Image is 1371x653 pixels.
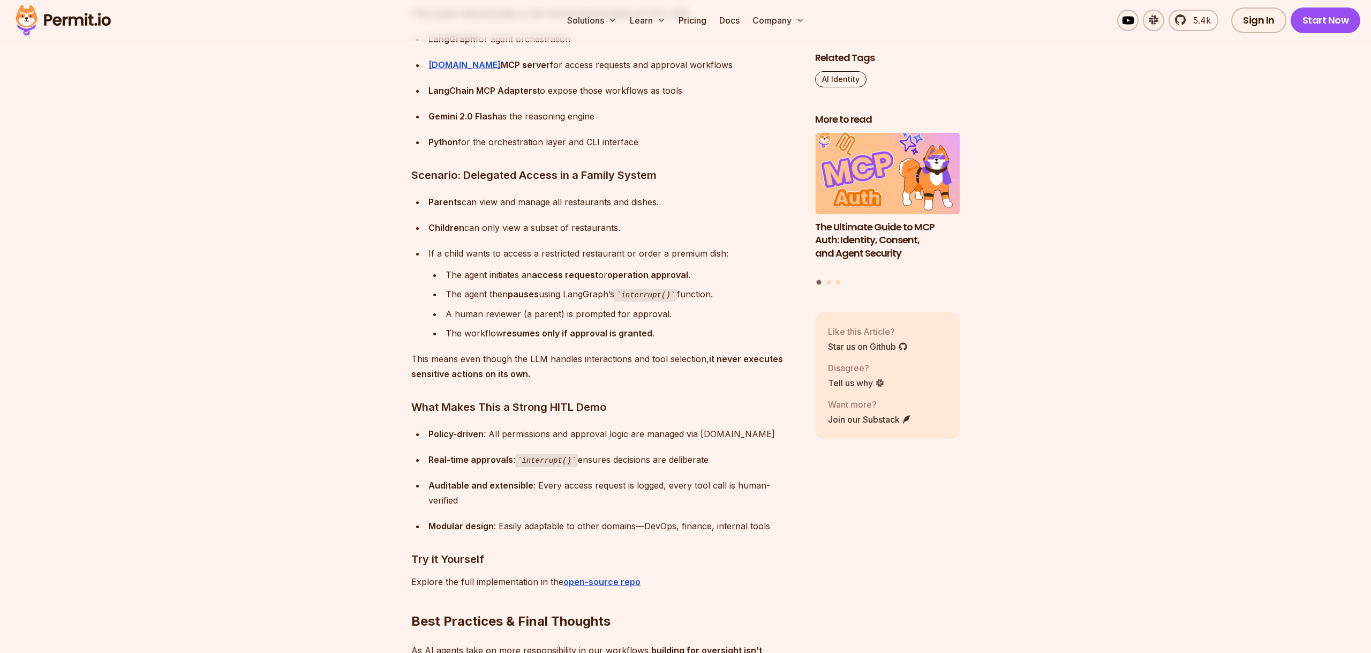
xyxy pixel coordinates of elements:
div: The agent initiates an or . [446,267,798,282]
div: for the orchestration layer and CLI interface [428,134,798,149]
strong: operation approval [607,269,688,280]
div: : All permissions and approval logic are managed via [DOMAIN_NAME] [428,426,798,441]
div: for access requests and approval workflows [428,57,798,72]
h3: The Ultimate Guide to MCP Auth: Identity, Consent, and Agent Security [815,220,960,260]
h2: Related Tags [815,51,960,65]
button: Go to slide 1 [817,280,822,285]
a: Start Now [1291,7,1361,33]
h3: What Makes This a Strong HITL Demo [411,399,798,416]
strong: it never executes sensitive actions on its own. [411,354,783,379]
strong: Policy-driven [428,429,484,439]
a: Tell us why [828,376,885,389]
a: Join our Substack [828,412,912,425]
p: Want more? [828,397,912,410]
strong: Python [428,137,458,147]
button: Company [748,10,809,31]
code: interrupt() [614,289,677,302]
code: interrupt() [515,454,578,467]
div: : Easily adaptable to other domains—DevOps, finance, internal tools [428,519,798,534]
button: Go to slide 2 [826,280,831,284]
strong: Children [428,222,464,233]
strong: Modular design [428,521,494,531]
div: : Every access request is logged, every tool call is human-verified [428,478,798,508]
a: 5.4k [1169,10,1218,31]
a: The Ultimate Guide to MCP Auth: Identity, Consent, and Agent SecurityThe Ultimate Guide to MCP Au... [815,133,960,274]
strong: access request [532,269,598,280]
strong: Real-time approvals [428,454,513,465]
div: can view and manage all restaurants and dishes. [428,194,798,209]
p: This means even though the LLM handles interactions and tool selection, [411,351,798,381]
strong: Gemini 2.0 Flash [428,111,498,122]
h2: More to read [815,113,960,126]
button: Solutions [563,10,621,31]
div: A human reviewer (a parent) is prompted for approval. [446,306,798,321]
strong: pauses [508,289,539,299]
div: If a child wants to access a restricted restaurant or order a premium dish: [428,246,798,261]
div: The agent then using LangGraph’s function. [446,287,798,302]
strong: MCP server [501,59,550,70]
div: The workflow . [446,326,798,341]
a: Pricing [674,10,711,31]
a: Star us on Github [828,340,908,352]
div: : ensures decisions are deliberate [428,452,798,468]
strong: LangChain MCP Adapters [428,85,537,96]
h2: Best Practices & Final Thoughts [411,570,798,630]
a: Sign In [1231,7,1286,33]
div: Posts [815,133,960,287]
p: Explore the full implementation in the [411,574,798,589]
button: Go to slide 3 [836,280,840,284]
a: [DOMAIN_NAME] [428,59,501,70]
strong: resumes only if approval is granted [503,328,652,339]
h3: Try it Yourself [411,551,798,568]
a: AI Identity [815,71,867,87]
h3: Scenario: Delegated Access in a Family System [411,167,798,184]
img: The Ultimate Guide to MCP Auth: Identity, Consent, and Agent Security [815,133,960,214]
p: Disagree? [828,361,885,374]
li: 1 of 3 [815,133,960,274]
div: can only view a subset of restaurants. [428,220,798,235]
a: open-source repo [563,576,641,587]
p: Like this Article? [828,325,908,337]
div: to expose those workflows as tools [428,83,798,98]
img: Permit logo [11,2,116,39]
span: 5.4k [1187,14,1211,27]
div: as the reasoning engine [428,109,798,124]
strong: Auditable and extensible [428,480,533,491]
button: Learn [626,10,670,31]
a: Docs [715,10,744,31]
strong: Parents [428,197,462,207]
